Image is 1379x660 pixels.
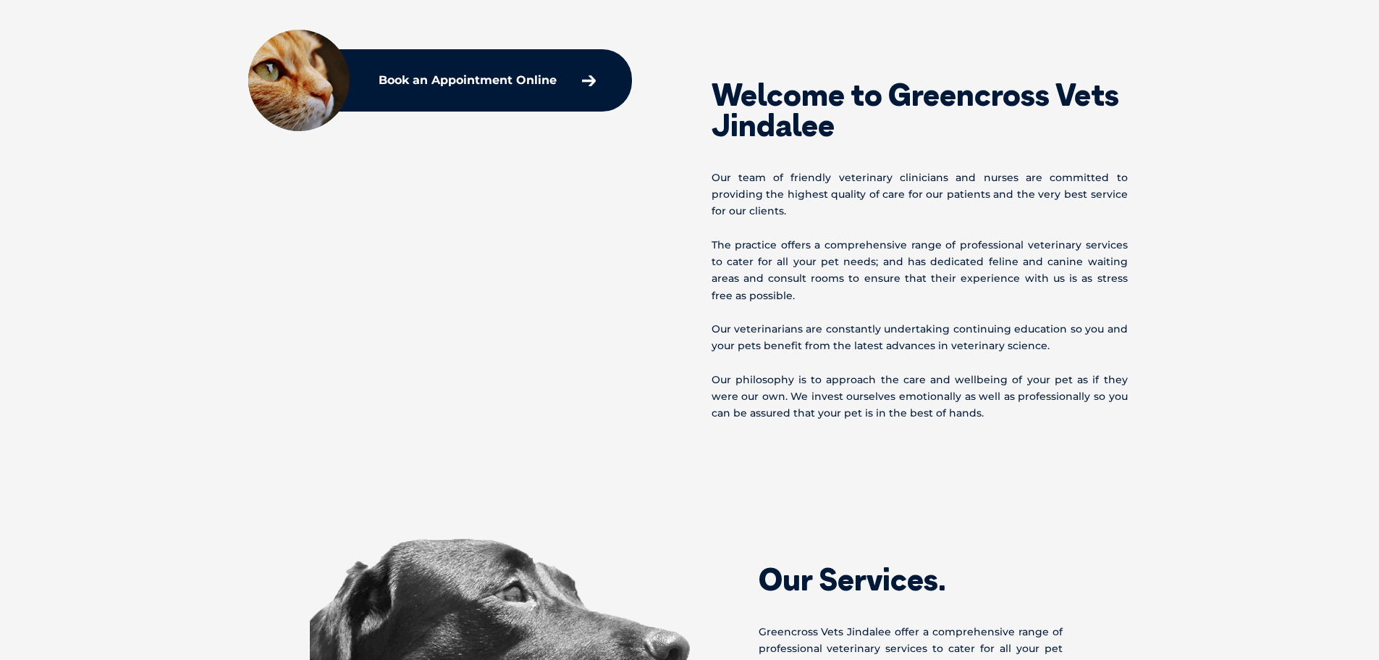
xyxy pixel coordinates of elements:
[712,237,1128,304] p: The practice offers a comprehensive range of professional veterinary services to cater for all yo...
[712,372,1128,422] p: Our philosophy is to approach the care and wellbeing of your pet as if they were our own. We inve...
[712,80,1128,141] h2: Welcome to Greencross Vets Jindalee
[712,321,1128,354] p: Our veterinarians are constantly undertaking continuing education so you and your pets benefit fr...
[712,170,1128,220] p: Our team of friendly veterinary clinicians and nurses are committed to providing the highest qual...
[379,75,557,86] p: Book an Appointment Online
[759,564,1063,595] h2: Our Services.
[371,67,603,93] a: Book an Appointment Online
